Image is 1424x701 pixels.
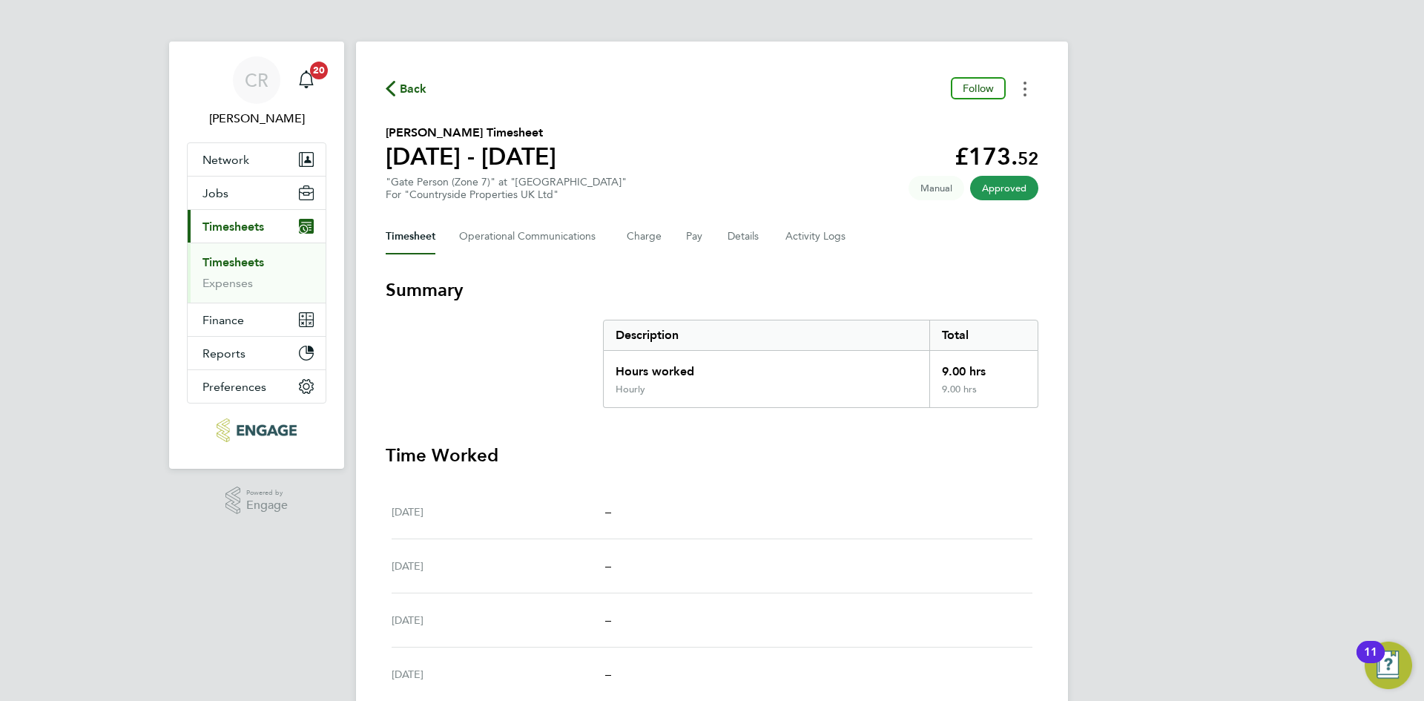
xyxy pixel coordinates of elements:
span: 20 [310,62,328,79]
div: Description [604,320,929,350]
div: [DATE] [392,557,605,575]
div: 9.00 hrs [929,384,1038,407]
button: Timesheet [386,219,435,254]
span: – [605,613,611,627]
span: – [605,504,611,519]
a: Timesheets [202,255,264,269]
button: Operational Communications [459,219,603,254]
span: Reports [202,346,245,361]
span: Jobs [202,186,228,200]
nav: Main navigation [169,42,344,469]
button: Pay [686,219,704,254]
div: [DATE] [392,665,605,683]
span: Network [202,153,249,167]
span: 52 [1018,148,1038,169]
button: Reports [188,337,326,369]
span: CR [245,70,268,90]
a: 20 [291,56,321,104]
span: Timesheets [202,220,264,234]
h3: Time Worked [386,444,1038,467]
button: Finance [188,303,326,336]
span: Powered by [246,487,288,499]
span: – [605,667,611,681]
span: Preferences [202,380,266,394]
button: Timesheets [188,210,326,243]
span: – [605,559,611,573]
span: Back [400,80,427,98]
div: Total [929,320,1038,350]
h1: [DATE] - [DATE] [386,142,556,171]
button: Charge [627,219,662,254]
button: Timesheets Menu [1012,77,1038,100]
a: Powered byEngage [225,487,289,515]
div: Summary [603,320,1038,408]
div: Hours worked [604,351,929,384]
img: northbuildrecruit-logo-retina.png [217,418,296,442]
button: Preferences [188,370,326,403]
button: Open Resource Center, 11 new notifications [1365,642,1412,689]
h3: Summary [386,278,1038,302]
div: [DATE] [392,611,605,629]
div: For "Countryside Properties UK Ltd" [386,188,627,201]
span: This timesheet has been approved. [970,176,1038,200]
button: Back [386,79,427,98]
button: Details [728,219,762,254]
span: Engage [246,499,288,512]
button: Activity Logs [785,219,848,254]
span: Finance [202,313,244,327]
button: Follow [951,77,1006,99]
div: 9.00 hrs [929,351,1038,384]
div: [DATE] [392,503,605,521]
a: CR[PERSON_NAME] [187,56,326,128]
a: Expenses [202,276,253,290]
span: Callum Riley [187,110,326,128]
div: 11 [1364,652,1377,671]
button: Network [188,143,326,176]
h2: [PERSON_NAME] Timesheet [386,124,556,142]
a: Go to home page [187,418,326,442]
span: Follow [963,82,994,95]
div: Timesheets [188,243,326,303]
span: This timesheet was manually created. [909,176,964,200]
button: Jobs [188,177,326,209]
div: "Gate Person (Zone 7)" at "[GEOGRAPHIC_DATA]" [386,176,627,201]
app-decimal: £173. [955,142,1038,171]
div: Hourly [616,384,645,395]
